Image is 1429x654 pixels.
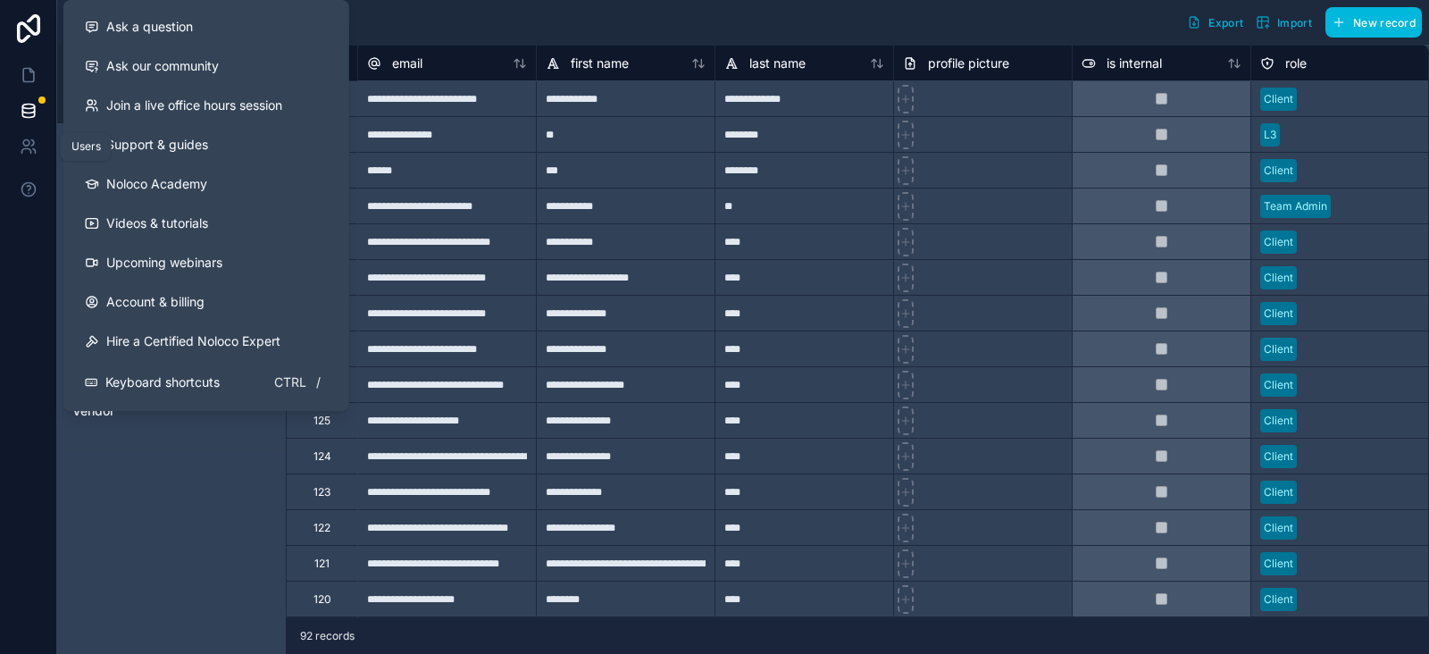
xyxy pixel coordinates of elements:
[1353,16,1416,29] span: New record
[1264,413,1293,429] div: Client
[392,54,422,72] span: email
[1285,54,1307,72] span: role
[71,282,342,322] a: Account & billing
[106,214,208,232] span: Videos & tutorials
[313,592,331,607] div: 120
[106,136,208,154] span: Support & guides
[1264,591,1293,608] div: Client
[71,125,342,164] a: Support & guides
[106,18,193,36] span: Ask a question
[928,54,1009,72] span: profile picture
[1264,127,1276,143] div: L3
[105,373,220,391] span: Keyboard shortcuts
[1264,234,1293,250] div: Client
[71,164,342,204] a: Noloco Academy
[1264,163,1293,179] div: Client
[1264,198,1327,214] div: Team Admin
[71,204,342,243] a: Videos & tutorials
[312,375,326,390] span: /
[106,254,222,272] span: Upcoming webinars
[72,402,267,420] a: Vendor
[313,485,330,499] div: 123
[71,322,342,361] button: Hire a Certified Noloco Expert
[1264,306,1293,322] div: Client
[71,139,101,154] div: Users
[272,372,308,393] span: Ctrl
[313,449,331,464] div: 124
[1181,7,1249,38] button: Export
[71,46,342,86] a: Ask our community
[71,7,342,46] button: Ask a question
[72,402,114,420] span: Vendor
[106,175,207,193] span: Noloco Academy
[571,54,629,72] span: first name
[314,557,330,571] div: 121
[1325,7,1422,38] button: New record
[71,86,342,125] a: Join a live office hours session
[1318,7,1422,38] a: New record
[106,293,205,311] span: Account & billing
[1264,484,1293,500] div: Client
[1264,377,1293,393] div: Client
[1264,520,1293,536] div: Client
[1277,16,1312,29] span: Import
[106,96,282,114] span: Join a live office hours session
[71,243,342,282] a: Upcoming webinars
[749,54,806,72] span: last name
[1264,270,1293,286] div: Client
[1264,341,1293,357] div: Client
[1208,16,1243,29] span: Export
[1249,7,1318,38] button: Import
[1107,54,1162,72] span: is internal
[313,521,330,535] div: 122
[1264,449,1293,465] div: Client
[1264,91,1293,107] div: Client
[71,361,342,404] button: Keyboard shortcutsCtrl/
[300,629,355,643] span: 92 records
[106,332,280,350] span: Hire a Certified Noloco Expert
[1264,556,1293,572] div: Client
[106,57,219,75] span: Ask our community
[313,414,330,428] div: 125
[64,397,279,425] div: Vendor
